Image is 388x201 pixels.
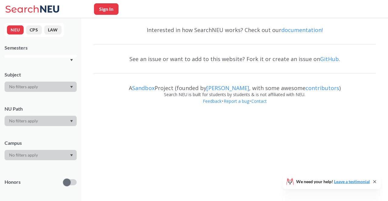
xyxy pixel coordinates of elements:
[132,84,155,92] a: Sandbox
[26,25,42,34] button: CPS
[223,98,249,104] a: Report a bug
[70,59,73,61] svg: Dropdown arrow
[5,44,77,51] div: Semesters
[5,71,77,78] div: Subject
[70,154,73,157] svg: Dropdown arrow
[70,86,73,88] svg: Dropdown arrow
[202,98,222,104] a: Feedback
[94,3,119,15] button: Sign In
[281,26,323,34] a: documentation!
[5,150,77,160] div: Dropdown arrow
[93,98,376,114] div: • •
[5,140,77,146] div: Campus
[306,84,339,92] a: contributors
[93,91,376,98] div: Search NEU is built for students by students & is not affiliated with NEU.
[296,180,370,184] span: We need your help!
[93,79,376,91] div: A Project (founded by , with some awesome )
[70,120,73,122] svg: Dropdown arrow
[44,25,62,34] button: LAW
[5,82,77,92] div: Dropdown arrow
[5,116,77,126] div: Dropdown arrow
[7,25,24,34] button: NEU
[5,105,77,112] div: NU Path
[93,50,376,68] div: See an issue or want to add to this website? Fork it or create an issue on .
[251,98,267,104] a: Contact
[5,179,21,186] p: Honors
[206,84,249,92] a: [PERSON_NAME]
[93,21,376,39] div: Interested in how SearchNEU works? Check out our
[334,179,370,184] a: Leave a testimonial
[320,55,339,63] a: GitHub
